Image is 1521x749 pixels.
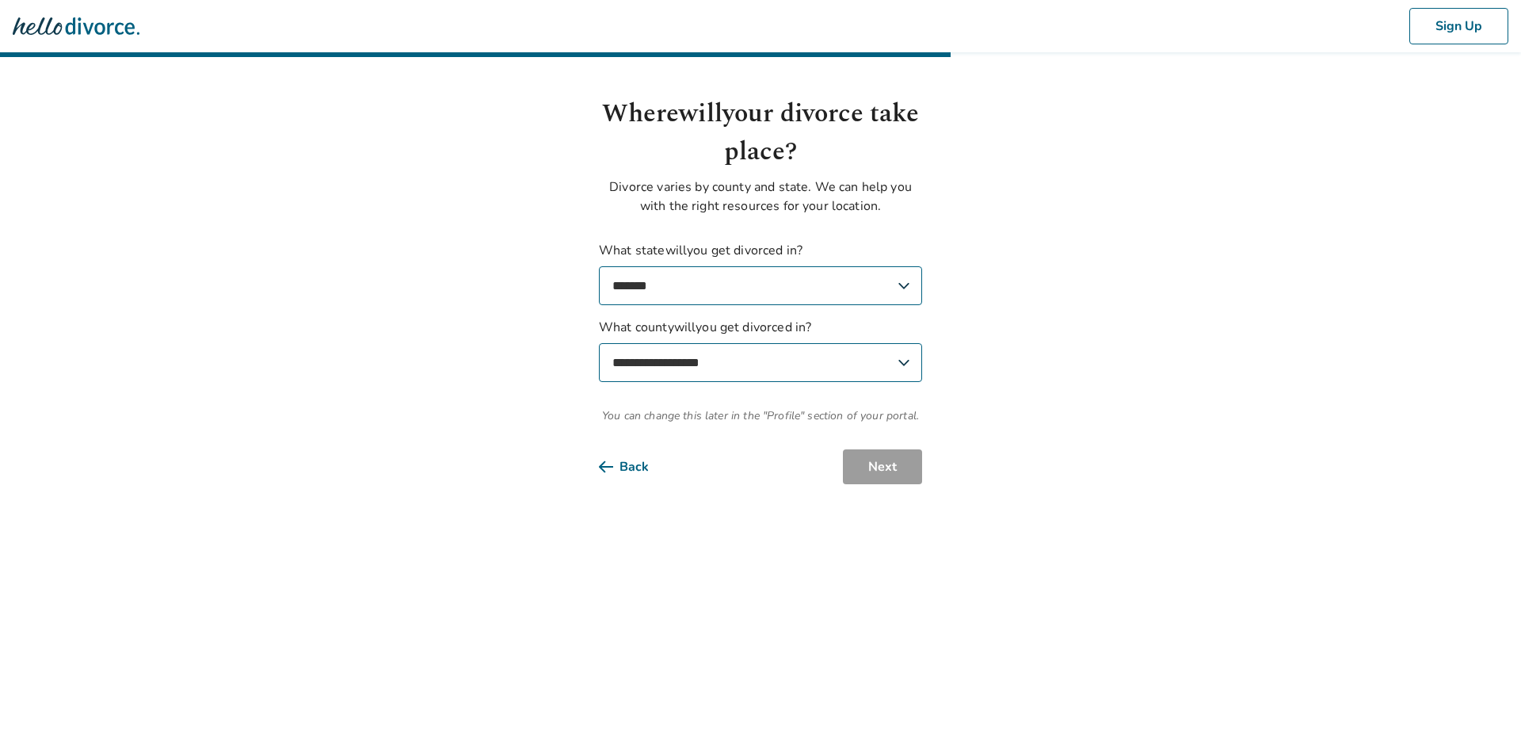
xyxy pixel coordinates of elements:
p: Divorce varies by county and state. We can help you with the right resources for your location. [599,178,922,216]
button: Back [599,449,674,484]
select: What statewillyou get divorced in? [599,266,922,305]
h1: Where will your divorce take place? [599,95,922,171]
button: Sign Up [1409,8,1508,44]
img: Hello Divorce Logo [13,10,139,42]
button: Next [843,449,922,484]
select: What countywillyou get divorced in? [599,343,922,382]
label: What county will you get divorced in? [599,318,922,382]
label: What state will you get divorced in? [599,241,922,305]
iframe: Chat Widget [1442,673,1521,749]
span: You can change this later in the "Profile" section of your portal. [599,407,922,424]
